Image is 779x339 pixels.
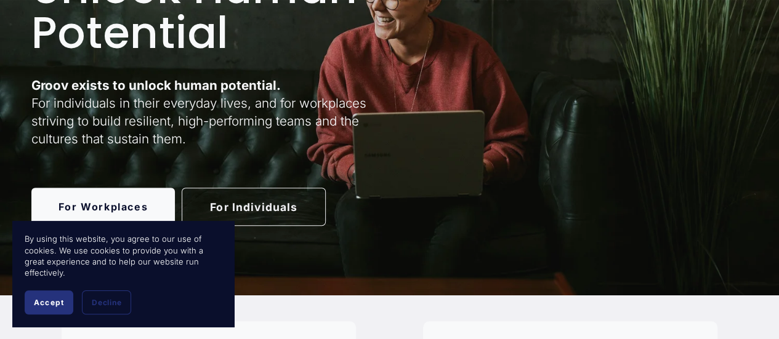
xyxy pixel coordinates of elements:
section: Cookie banner [12,221,234,327]
a: For Individuals [182,188,326,225]
strong: Groov exists to unlock human potential. [31,78,281,93]
span: Decline [92,298,121,307]
p: For individuals in their everyday lives, and for workplaces striving to build resilient, high-per... [31,77,386,148]
p: By using this website, you agree to our use of cookies. We use cookies to provide you with a grea... [25,233,222,278]
span: Accept [34,298,64,307]
button: Decline [82,290,131,314]
button: Accept [25,290,73,314]
a: For Workplaces [31,188,176,225]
